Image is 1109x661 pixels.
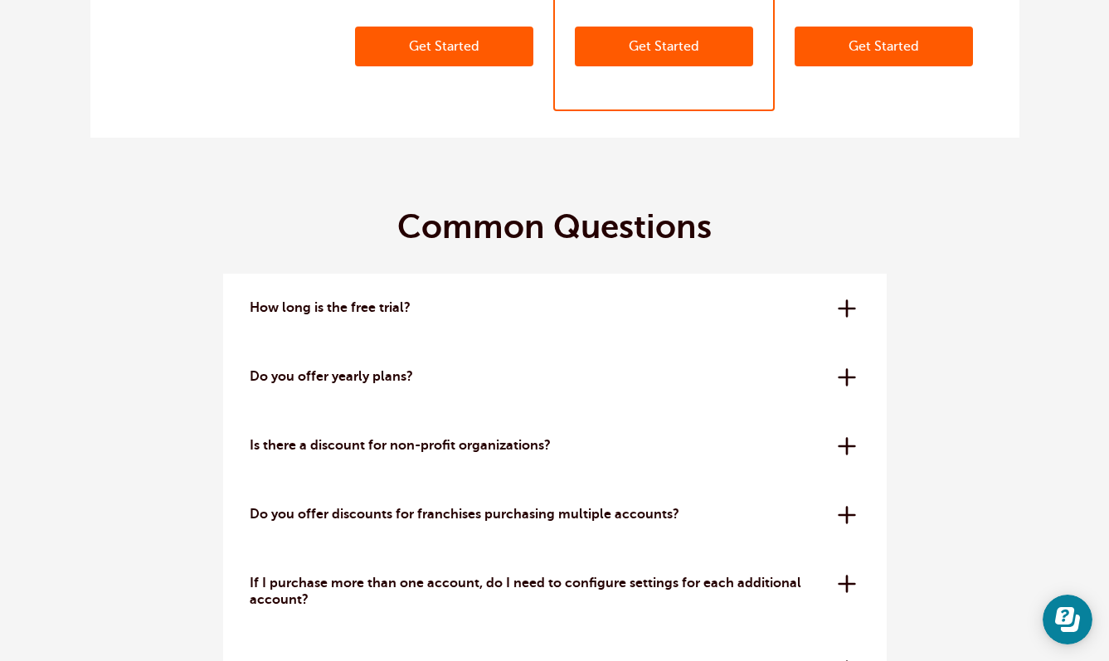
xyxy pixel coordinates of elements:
[1043,595,1092,644] iframe: Resource center
[250,507,825,522] p: Do you offer discounts for franchises purchasing multiple accounts?
[250,300,825,316] p: How long is the free trial?
[575,27,753,66] a: Get Started
[250,576,825,607] p: If I purchase more than one account, do I need to configure settings for each additional account?
[250,438,825,454] p: Is there a discount for non-profit organizations?
[795,27,973,66] a: Get Started
[223,207,887,247] h2: Common Questions
[355,27,533,66] a: Get Started
[250,369,825,385] p: Do you offer yearly plans?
